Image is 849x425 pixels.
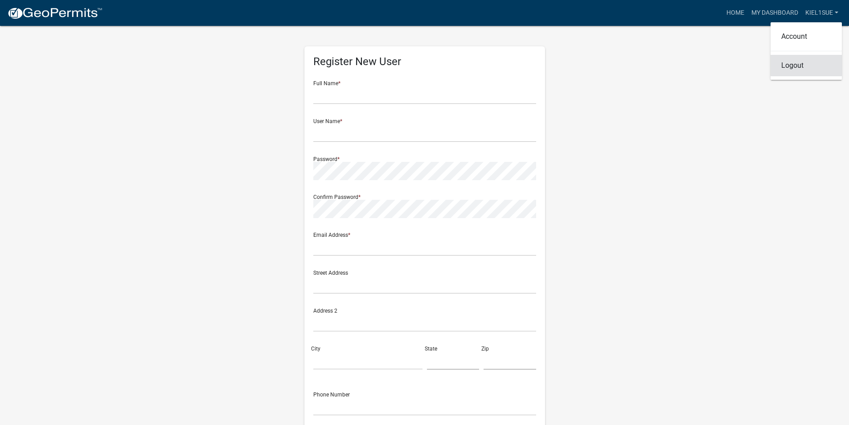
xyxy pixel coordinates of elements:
a: Logout [771,55,842,76]
a: Kiel1sue [802,4,842,21]
div: Kiel1sue [771,22,842,80]
a: Account [771,26,842,47]
a: Home [723,4,748,21]
h5: Register New User [313,55,536,68]
a: My Dashboard [748,4,802,21]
